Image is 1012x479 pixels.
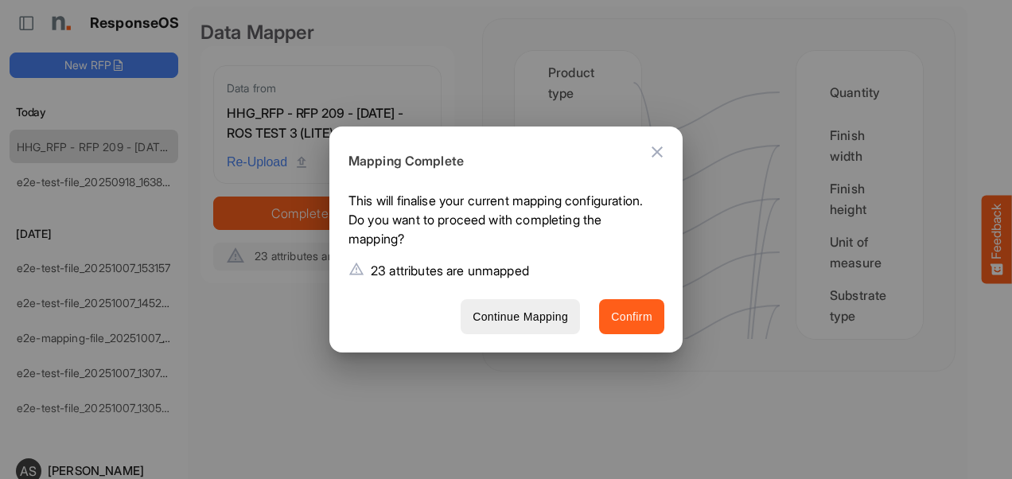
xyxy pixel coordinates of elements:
button: Close dialog [638,133,676,171]
span: Continue Mapping [473,307,568,327]
h6: Mapping Complete [348,151,652,172]
p: 23 attributes are unmapped [371,261,529,280]
span: Confirm [611,307,652,327]
button: Confirm [599,299,664,335]
p: This will finalise your current mapping configuration. Do you want to proceed with completing the... [348,191,652,255]
button: Continue Mapping [461,299,580,335]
